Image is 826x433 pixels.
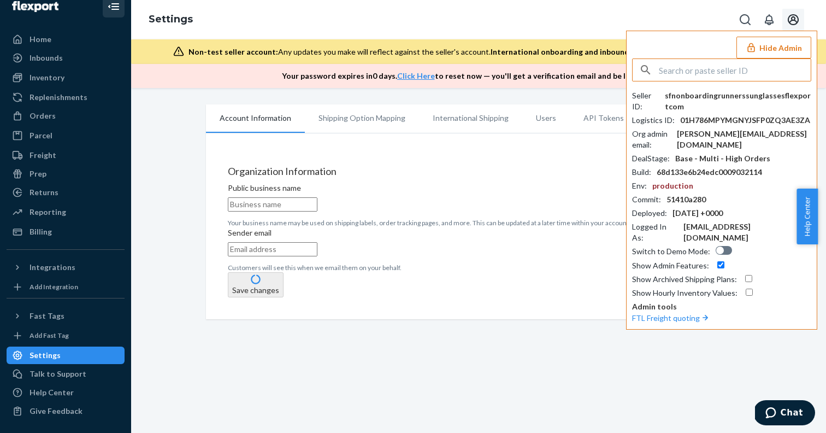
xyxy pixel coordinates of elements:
div: Seller ID : [632,90,659,112]
button: Save changes [228,272,284,297]
a: Returns [7,184,125,201]
input: Public business name [228,197,317,212]
a: Prep [7,165,125,183]
a: Settings [7,347,125,364]
button: Give Feedback [7,402,125,420]
p: Your business name may be used on shipping labels, order tracking pages, and more. This can be up... [228,218,729,227]
a: Help Center [7,384,125,401]
a: Billing [7,223,125,241]
a: Parcel [7,127,125,144]
div: Settings [29,350,61,361]
div: Deployed : [632,208,667,219]
div: Logged In As : [632,221,678,243]
div: Home [29,34,51,45]
img: Flexport logo [12,1,58,12]
div: Add Fast Tag [29,331,69,340]
div: production [652,180,693,191]
div: [PERSON_NAME][EMAIL_ADDRESS][DOMAIN_NAME] [677,128,811,150]
a: Inbounds [7,49,125,67]
iframe: Opens a widget where you can chat to one of our agents [755,400,815,428]
div: sfnonboardingrunnerssunglassesflexportcom [665,90,811,112]
div: Inventory [29,72,64,83]
a: Click Here [397,71,435,80]
a: FTL Freight quoting [632,313,711,323]
button: Talk to Support [7,365,125,383]
div: Prep [29,168,46,179]
p: Your password expires in 0 days . to reset now — you'll get a verification email and be logged out. [282,71,665,81]
ol: breadcrumbs [140,4,202,36]
div: Give Feedback [29,406,82,417]
div: DealStage : [632,153,670,164]
div: Freight [29,150,56,161]
div: 01H786MPYMGNYJSFP0ZQ3AE3ZA [680,115,810,126]
span: Sender email [228,228,272,237]
a: Replenishments [7,89,125,106]
div: Logistics ID : [632,115,675,126]
p: Admin tools [632,301,811,312]
input: Sender email [228,242,317,256]
div: [EMAIL_ADDRESS][DOMAIN_NAME] [683,221,811,243]
a: Settings [149,13,193,25]
button: Open notifications [758,9,780,31]
li: International Shipping [419,104,522,132]
a: Freight [7,147,125,164]
div: Commit : [632,194,661,205]
div: Replenishments [29,92,87,103]
input: Search or paste seller ID [659,59,811,81]
li: Account Information [206,104,305,133]
li: Shipping Option Mapping [305,104,419,132]
span: Public business name [228,183,301,192]
a: Home [7,31,125,48]
span: Non-test seller account: [188,47,278,56]
div: Help Center [29,387,74,398]
button: Help Center [796,189,818,244]
a: Reporting [7,203,125,221]
button: Hide Admin [736,37,811,58]
div: Talk to Support [29,368,86,379]
div: Fast Tags [29,311,64,321]
div: Switch to Demo Mode : [632,246,710,257]
p: Customers will see this when we email them on your behalf. [228,263,729,272]
button: Open Search Box [734,9,756,31]
li: API Tokens [570,104,638,132]
div: Base - Multi - High Orders [675,153,770,164]
div: Show Archived Shipping Plans : [632,274,737,285]
div: Orders [29,110,56,121]
h4: Organization Information [228,166,729,177]
div: Parcel [29,130,52,141]
div: Billing [29,226,52,237]
button: Fast Tags [7,307,125,325]
div: Integrations [29,262,75,273]
div: [DATE] +0000 [672,208,723,219]
div: 68d133e6b24edc0009032114 [657,167,762,178]
div: Add Integration [29,282,78,291]
div: Org admin email : [632,128,671,150]
button: Integrations [7,259,125,276]
div: 51410a280 [666,194,706,205]
a: Add Fast Tag [7,329,125,342]
div: Env : [632,180,647,191]
div: Inbounds [29,52,63,63]
div: Build : [632,167,651,178]
li: Users [522,104,570,132]
a: Add Integration [7,280,125,294]
span: International onboarding and inbounding may not work during impersonation. [491,47,774,56]
button: Open account menu [782,9,804,31]
div: Any updates you make will reflect against the seller's account. [188,46,774,57]
div: Reporting [29,207,66,218]
a: Orders [7,107,125,125]
div: Returns [29,187,58,198]
div: Show Hourly Inventory Values : [632,288,737,299]
div: Show Admin Features : [632,260,709,271]
a: Inventory [7,69,125,86]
